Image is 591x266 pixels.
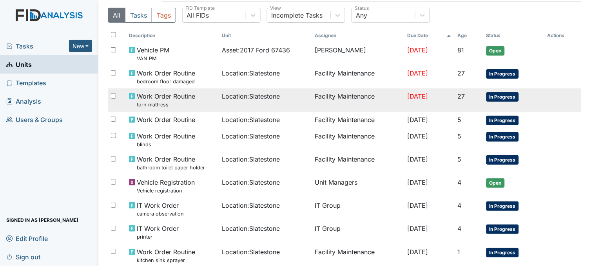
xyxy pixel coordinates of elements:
span: Analysis [6,95,41,107]
th: Toggle SortBy [483,29,544,42]
span: IT Work Order camera observation [137,201,184,217]
span: IT Work Order printer [137,224,179,241]
th: Toggle SortBy [455,29,483,42]
span: Location : Slatestone [222,92,280,101]
span: Vehicle Registration Vehicle registration [137,178,195,194]
span: 5 [458,116,462,124]
td: Facility Maintenance [312,128,404,151]
span: Location : Slatestone [222,155,280,164]
button: All [108,8,125,23]
span: Edit Profile [6,232,48,244]
span: Work Order Routine torn mattress [137,92,195,108]
button: New [69,40,92,52]
span: Users & Groups [6,113,63,126]
th: Actions [544,29,582,42]
span: In Progress [486,116,519,125]
span: Location : Slatestone [222,131,280,141]
span: In Progress [486,201,519,211]
td: Facility Maintenance [312,88,404,111]
span: Location : Slatestone [222,68,280,78]
div: Incomplete Tasks [271,11,323,20]
span: Location : Slatestone [222,201,280,210]
span: 4 [458,225,462,232]
small: kitchen sink sprayer [137,257,195,264]
small: printer [137,233,179,241]
span: In Progress [486,248,519,257]
span: In Progress [486,69,519,79]
span: Location : Slatestone [222,115,280,124]
td: [PERSON_NAME] [312,42,404,65]
span: [DATE] [408,248,428,256]
span: In Progress [486,225,519,234]
span: [DATE] [408,132,428,140]
span: [DATE] [408,116,428,124]
a: Tasks [6,41,69,51]
input: Toggle All Rows Selected [111,32,116,37]
span: Vehicle PM VAN PM [137,45,169,62]
span: Asset : 2017 Ford 67436 [222,45,290,55]
div: Any [356,11,367,20]
span: Templates [6,77,46,89]
th: Toggle SortBy [126,29,219,42]
span: 27 [458,92,465,100]
span: [DATE] [408,92,428,100]
small: bathroom toilet paper holder [137,164,205,171]
span: Open [486,178,505,188]
span: 81 [458,46,464,54]
span: 4 [458,178,462,186]
td: IT Group [312,198,404,221]
span: Signed in as [PERSON_NAME] [6,214,78,226]
span: 4 [458,201,462,209]
th: Assignee [312,29,404,42]
span: [DATE] [408,155,428,163]
span: Open [486,46,505,56]
span: Location : Slatestone [222,178,280,187]
span: Work Order Routine kitchen sink sprayer [137,247,195,264]
span: [DATE] [408,225,428,232]
td: Facility Maintenance [312,112,404,128]
td: Unit Managers [312,174,404,198]
small: blinds [137,141,195,148]
span: [DATE] [408,69,428,77]
span: 5 [458,155,462,163]
span: Work Order Routine bedroom floor damaged [137,68,195,85]
span: Units [6,58,32,70]
small: Vehicle registration [137,187,195,194]
span: [DATE] [408,178,428,186]
button: Tags [152,8,176,23]
button: Tasks [125,8,152,23]
td: IT Group [312,221,404,244]
td: Facility Maintenance [312,151,404,174]
span: In Progress [486,92,519,102]
td: Facility Maintenance [312,65,404,88]
div: Type filter [108,8,176,23]
span: 5 [458,132,462,140]
small: camera observation [137,210,184,217]
span: Sign out [6,251,40,263]
span: Work Order Routine [137,115,195,124]
span: 1 [458,248,460,256]
span: [DATE] [408,201,428,209]
small: bedroom floor damaged [137,78,195,85]
span: Location : Slatestone [222,247,280,257]
div: All FIDs [187,11,209,20]
span: Work Order Routine blinds [137,131,195,148]
span: Work Order Routine bathroom toilet paper holder [137,155,205,171]
small: torn mattress [137,101,195,108]
span: 27 [458,69,465,77]
th: Toggle SortBy [219,29,312,42]
span: Location : Slatestone [222,224,280,233]
small: VAN PM [137,55,169,62]
span: [DATE] [408,46,428,54]
span: In Progress [486,155,519,165]
th: Toggle SortBy [404,29,455,42]
span: In Progress [486,132,519,142]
